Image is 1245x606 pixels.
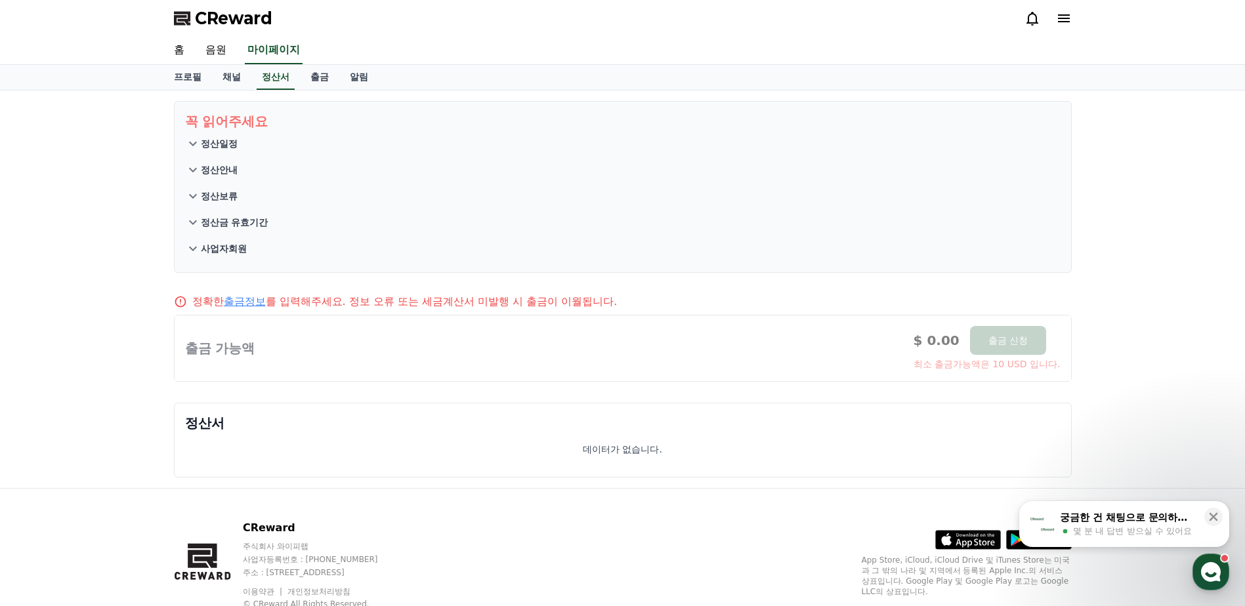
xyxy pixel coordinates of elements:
[185,131,1061,157] button: 정산일정
[87,416,169,449] a: 대화
[287,587,350,596] a: 개인정보처리방침
[169,416,252,449] a: 설정
[185,209,1061,235] button: 정산금 유효기간
[257,65,295,90] a: 정산서
[185,235,1061,262] button: 사업자회원
[862,555,1072,597] p: App Store, iCloud, iCloud Drive 및 iTunes Store는 미국과 그 밖의 나라 및 지역에서 등록된 Apple Inc.의 서비스 상표입니다. Goo...
[185,157,1061,183] button: 정산안내
[201,190,238,203] p: 정산보류
[212,65,251,90] a: 채널
[339,65,379,90] a: 알림
[4,416,87,449] a: 홈
[195,37,237,64] a: 음원
[300,65,339,90] a: 출금
[174,8,272,29] a: CReward
[201,216,268,229] p: 정산금 유효기간
[203,435,219,446] span: 설정
[243,567,403,578] p: 주소 : [STREET_ADDRESS]
[201,137,238,150] p: 정산일정
[185,414,1061,432] p: 정산서
[583,443,662,456] p: 데이터가 없습니다.
[163,65,212,90] a: 프로필
[185,183,1061,209] button: 정산보류
[243,541,403,552] p: 주식회사 와이피랩
[163,37,195,64] a: 홈
[243,520,403,536] p: CReward
[192,294,618,310] p: 정확한 를 입력해주세요. 정보 오류 또는 세금계산서 미발행 시 출금이 이월됩니다.
[195,8,272,29] span: CReward
[224,295,266,308] a: 출금정보
[245,37,303,64] a: 마이페이지
[120,436,136,447] span: 대화
[243,554,403,565] p: 사업자등록번호 : [PHONE_NUMBER]
[201,242,247,255] p: 사업자회원
[201,163,238,176] p: 정산안내
[243,587,284,596] a: 이용약관
[41,435,49,446] span: 홈
[185,112,1061,131] p: 꼭 읽어주세요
